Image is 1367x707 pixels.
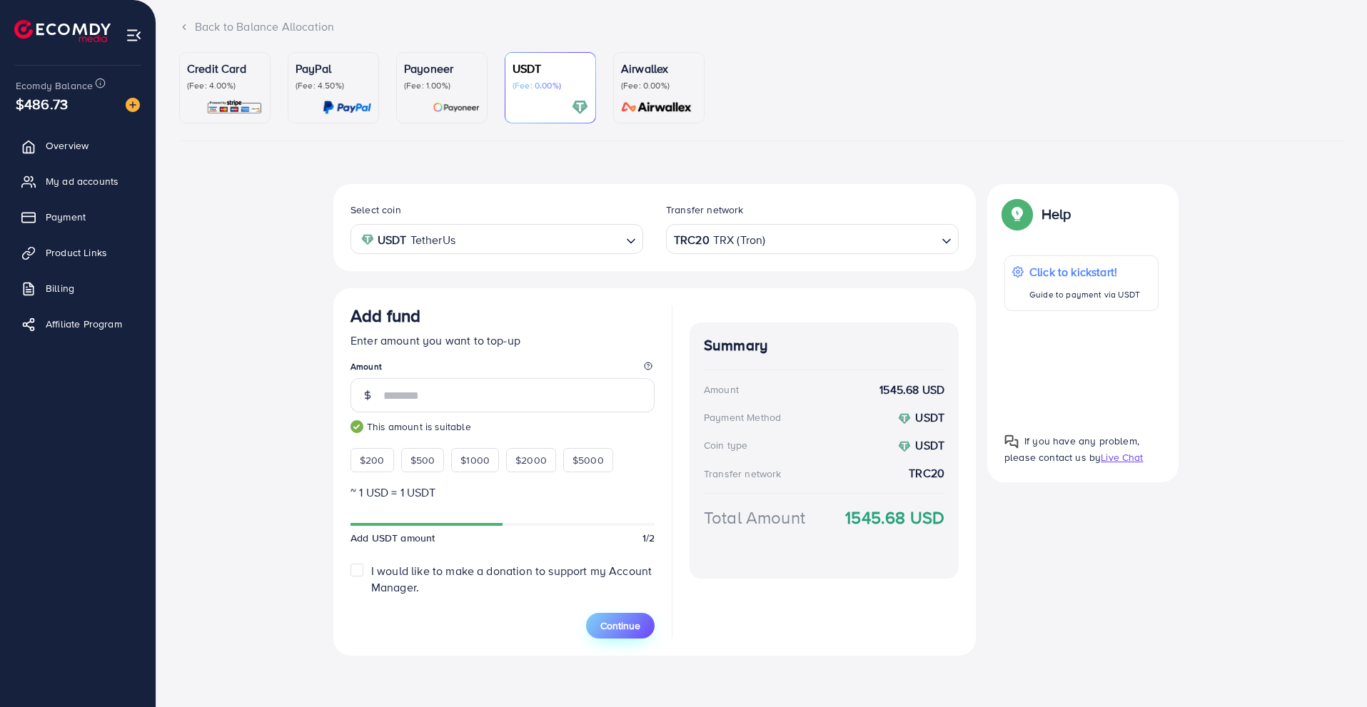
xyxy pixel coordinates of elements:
p: (Fee: 4.50%) [296,80,371,91]
p: Credit Card [187,60,263,77]
div: Coin type [704,438,747,452]
p: Payoneer [404,60,480,77]
div: Payment Method [704,410,781,424]
img: card [572,99,588,116]
strong: USDT [378,230,407,250]
img: card [206,99,263,116]
span: $1000 [460,453,490,467]
p: Guide to payment via USDT [1029,286,1140,303]
span: 1/2 [642,531,655,545]
img: card [433,99,480,116]
img: menu [126,27,142,44]
img: image [126,98,140,112]
div: Search for option [666,224,959,253]
span: $2000 [515,453,547,467]
strong: USDT [915,410,944,425]
img: Popup guide [1004,434,1019,449]
p: Airwallex [621,60,697,77]
legend: Amount [350,360,655,378]
span: $486.73 [16,93,68,114]
img: Popup guide [1004,201,1030,227]
img: card [323,99,371,116]
button: Continue [586,613,655,639]
p: Help [1041,205,1071,223]
span: Ecomdy Balance [16,78,93,93]
span: Live Chat [1101,450,1143,464]
span: TRX (Tron) [713,230,766,250]
a: Billing [11,274,145,302]
span: Billing [46,281,74,295]
strong: USDT [915,437,944,453]
span: $500 [410,453,435,467]
input: Search for option [767,228,936,250]
iframe: Chat [1306,643,1356,696]
input: Search for option [460,228,620,250]
span: I would like to make a donation to support my Account Manager. [371,563,652,595]
p: (Fee: 1.00%) [404,80,480,91]
div: Search for option [350,224,643,253]
span: Continue [600,619,640,633]
span: If you have any problem, please contact us by [1004,434,1139,464]
img: guide [350,420,363,433]
div: Total Amount [704,505,805,530]
h3: Add fund [350,305,420,326]
p: USDT [513,60,588,77]
span: TetherUs [410,230,455,250]
img: coin [898,440,911,453]
label: Select coin [350,203,401,217]
img: coin [898,412,911,425]
a: My ad accounts [11,167,145,195]
a: Overview [11,131,145,160]
span: Product Links [46,245,107,260]
span: $5000 [572,453,604,467]
small: This amount is suitable [350,419,655,434]
img: card [617,99,697,116]
a: Product Links [11,238,145,267]
p: (Fee: 4.00%) [187,80,263,91]
h4: Summary [704,337,944,355]
p: (Fee: 0.00%) [621,80,697,91]
div: Amount [704,382,739,397]
img: logo [14,20,111,42]
p: (Fee: 0.00%) [513,80,588,91]
p: Enter amount you want to top-up [350,332,655,349]
strong: TRC20 [909,465,944,482]
strong: TRC20 [674,230,710,250]
label: Transfer network [666,203,744,217]
a: Affiliate Program [11,310,145,338]
a: Payment [11,203,145,231]
p: PayPal [296,60,371,77]
span: Affiliate Program [46,317,122,331]
span: Payment [46,210,86,224]
span: My ad accounts [46,174,118,188]
p: Click to kickstart! [1029,263,1140,280]
strong: 1545.68 USD [879,382,944,398]
div: Transfer network [704,467,782,481]
strong: 1545.68 USD [845,505,944,530]
div: Back to Balance Allocation [179,19,1344,35]
p: ~ 1 USD = 1 USDT [350,484,655,501]
span: Add USDT amount [350,531,435,545]
img: coin [361,233,374,246]
span: $200 [360,453,385,467]
span: Overview [46,138,89,153]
